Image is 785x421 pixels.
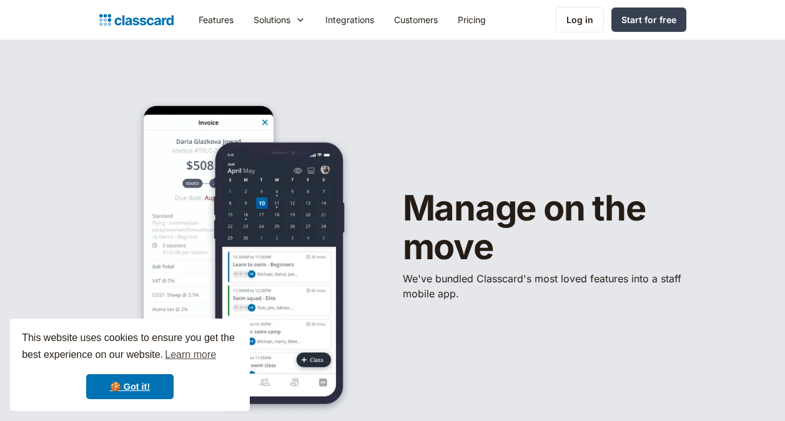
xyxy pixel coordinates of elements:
[611,7,686,32] a: Start for free
[163,345,218,364] a: learn more about cookies
[448,6,496,34] a: Pricing
[10,319,250,411] div: cookieconsent
[86,374,174,399] a: dismiss cookie message
[244,6,315,34] div: Solutions
[621,13,676,26] div: Start for free
[315,6,384,34] a: Integrations
[99,11,174,29] a: home
[556,7,604,32] a: Log in
[384,6,448,34] a: Customers
[189,6,244,34] a: Features
[403,271,686,301] p: We've bundled ​Classcard's most loved features into a staff mobile app.
[22,330,238,364] span: This website uses cookies to ensure you get the best experience on our website.
[566,13,593,26] div: Log in
[254,13,290,26] div: Solutions
[403,189,686,266] h1: Manage on the move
